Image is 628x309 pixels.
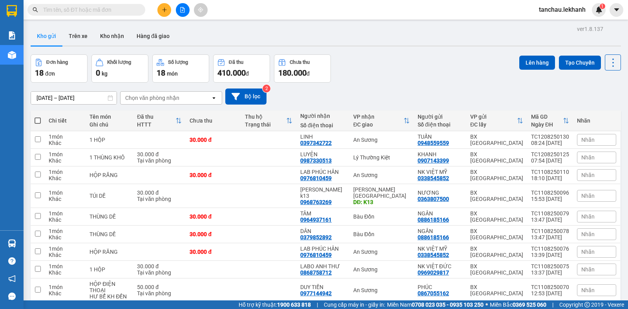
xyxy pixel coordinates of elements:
div: 1 THÙNG KHÔ [89,154,129,161]
div: An Sương [353,137,410,143]
button: Bộ lọc [225,89,267,105]
div: NK VIỆT MỸ [418,169,462,175]
div: Mã GD [531,114,563,120]
button: Chưa thu180.000đ [274,54,331,83]
span: | [552,300,553,309]
span: Nhãn [581,266,595,273]
input: Tìm tên, số ĐT hoặc mã đơn [43,5,136,14]
button: caret-down [610,3,623,17]
span: Miền Nam [387,300,484,309]
span: kg [102,70,108,77]
span: Nhãn [581,287,595,293]
div: BX [GEOGRAPHIC_DATA] [470,246,523,258]
div: TC1208250130 [531,134,569,140]
div: TC1108250096 [531,190,569,196]
button: file-add [176,3,190,17]
div: 15:53 [DATE] [531,196,569,202]
button: Đơn hàng18đơn [31,54,88,83]
div: 0886185166 [418,217,449,223]
button: Đã thu410.000đ [213,54,270,83]
div: 0976810459 [300,175,332,181]
div: Khác [49,234,82,240]
strong: 0369 525 060 [513,302,546,308]
div: LINH [300,134,345,140]
div: BX [GEOGRAPHIC_DATA] [470,151,523,164]
span: Nhãn [581,193,595,199]
div: Khác [49,269,82,276]
div: Tại văn phòng [137,269,182,276]
div: An Sương [353,266,410,273]
span: Nhãn [581,249,595,255]
div: 13:47 [DATE] [531,234,569,240]
span: món [167,70,178,77]
div: 0379852892 [300,234,332,240]
div: Khối lượng [107,60,131,65]
div: HTTT [137,121,175,128]
div: Trạng thái [245,121,286,128]
span: search [33,7,38,13]
span: question-circle [8,257,16,265]
svg: open [211,95,217,101]
div: Tại văn phòng [137,290,182,296]
span: 18 [157,68,165,78]
div: 0948559559 [418,140,449,146]
div: 50.000 đ [137,284,182,290]
div: 1 món [49,169,82,175]
div: 1 HỘP [89,266,129,273]
div: NGÂN [418,228,462,234]
div: 1 món [49,263,82,269]
div: TC1108250078 [531,228,569,234]
div: Bàu Đồn [353,213,410,220]
div: 30.000 đ [137,263,182,269]
sup: 2 [263,85,270,92]
div: Khác [49,196,82,202]
strong: 0708 023 035 - 0935 103 250 [412,302,484,308]
div: Ghi chú [89,121,129,128]
div: VP nhận [353,114,403,120]
span: Nhãn [581,154,595,161]
div: BX [GEOGRAPHIC_DATA] [470,210,523,223]
th: Toggle SortBy [349,110,414,131]
span: copyright [584,302,590,307]
div: Người nhận [300,113,345,119]
div: 12:53 [DATE] [531,290,569,296]
div: TC1108250079 [531,210,569,217]
sup: 1 [600,4,605,9]
div: TC1208250125 [531,151,569,157]
div: 18:10 [DATE] [531,175,569,181]
div: 0867055162 [418,290,449,296]
button: Trên xe [62,27,94,45]
button: Số lượng18món [152,54,209,83]
span: Hỗ trợ kỹ thuật: [239,300,311,309]
div: 0886185166 [418,234,449,240]
div: LABO ANH THƯ [300,263,345,269]
button: Hàng đã giao [130,27,176,45]
span: 180.000 [278,68,307,78]
span: message [8,293,16,300]
div: HƯ BỂ KH ĐỀN [89,293,129,300]
div: Đơn hàng [46,60,68,65]
span: plus [162,7,167,13]
div: DĐ: K13 [353,199,410,205]
div: HỘP RĂNG [89,172,129,178]
div: TC1108250076 [531,246,569,252]
div: Số điện thoại [300,122,345,128]
div: 0907143399 [418,157,449,164]
div: 1 món [49,190,82,196]
div: 0338545852 [418,252,449,258]
div: 13:37 [DATE] [531,269,569,276]
div: 1 món [49,246,82,252]
span: tanchau.lekhanh [533,5,592,14]
span: 18 [35,68,44,78]
div: 0338545852 [418,175,449,181]
div: BX [GEOGRAPHIC_DATA] [470,263,523,276]
div: BX [GEOGRAPHIC_DATA] [470,169,523,181]
div: Tại văn phòng [137,196,182,202]
div: Khác [49,252,82,258]
div: 1 món [49,134,82,140]
div: BX [GEOGRAPHIC_DATA] [470,134,523,146]
div: 30.000 đ [190,172,237,178]
button: Lên hàng [519,56,555,70]
div: Lý Thường Kiệt [353,154,410,161]
div: An Sương [353,287,410,293]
